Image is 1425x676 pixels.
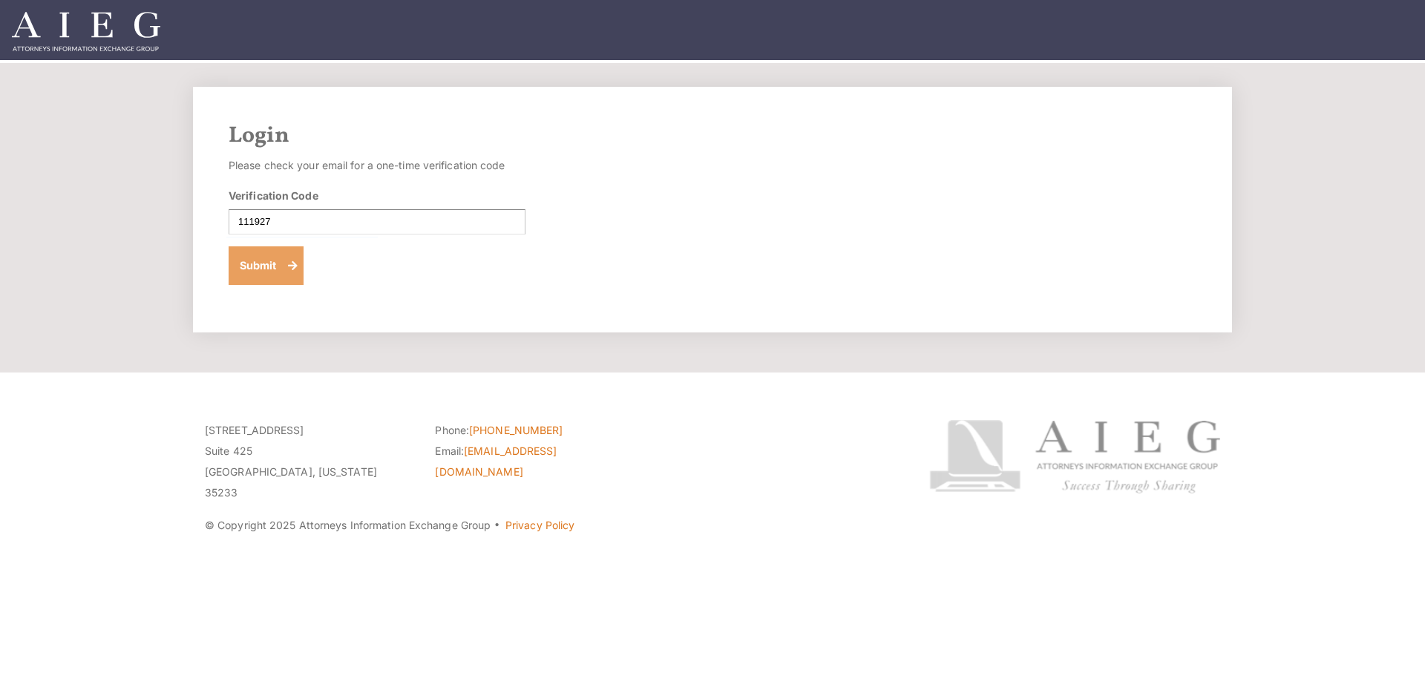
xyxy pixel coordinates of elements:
p: [STREET_ADDRESS] Suite 425 [GEOGRAPHIC_DATA], [US_STATE] 35233 [205,420,413,503]
li: Phone: [435,420,643,441]
a: [PHONE_NUMBER] [469,424,563,436]
li: Email: [435,441,643,482]
a: [EMAIL_ADDRESS][DOMAIN_NAME] [435,444,557,478]
button: Submit [229,246,304,285]
a: Privacy Policy [505,519,574,531]
p: Please check your email for a one-time verification code [229,155,525,176]
img: Attorneys Information Exchange Group [12,12,160,51]
img: Attorneys Information Exchange Group logo [929,420,1220,493]
h2: Login [229,122,1196,149]
label: Verification Code [229,188,318,203]
p: © Copyright 2025 Attorneys Information Exchange Group [205,515,874,536]
span: · [494,525,500,532]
